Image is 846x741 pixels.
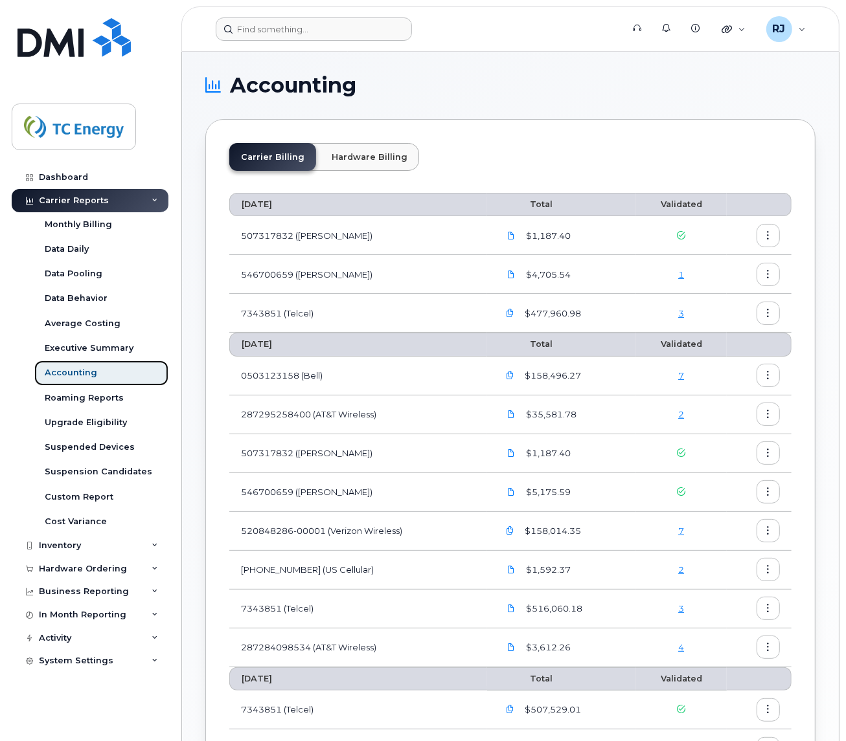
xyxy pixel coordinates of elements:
[790,685,836,731] iframe: Messenger Launcher
[229,434,487,473] td: 507317832 ([PERSON_NAME])
[229,216,487,255] td: 507317832 ([PERSON_NAME])
[229,473,487,512] td: 546700659 ([PERSON_NAME])
[523,603,582,615] span: $516,060.18
[678,564,684,575] a: 2
[499,636,523,659] a: TCEnergy.287284098534_20250801_F.pdf
[523,269,571,281] span: $4,705.54
[678,269,684,280] a: 1
[229,512,487,551] td: 520848286-00001 (Verizon Wireless)
[229,357,487,395] td: 0503123158 (Bell)
[678,370,684,381] a: 7
[230,76,356,95] span: Accounting
[499,263,523,285] a: TCEnergy.Rogers-Sep08_2025-3048099795.pdf
[229,551,487,590] td: [PHONE_NUMBER] (US Cellular)
[678,642,684,652] a: 4
[499,597,523,620] a: RReporteFyc_588239_588239.xlsx
[523,408,577,421] span: $35,581.78
[229,628,487,667] td: 287284098534 (AT&T Wireless)
[499,224,523,247] a: TCEnergy.Rogers-Sep08_2025-3048099808.pdf
[499,199,553,209] span: Total
[636,193,727,216] th: Validated
[523,641,571,654] span: $3,612.26
[229,193,487,216] th: [DATE]
[522,370,581,382] span: $158,496.27
[499,442,523,465] a: TCEnergy.Rogers-Aug08_2025-3033178787.pdf
[229,667,487,691] th: [DATE]
[678,525,684,536] a: 7
[229,333,487,356] th: [DATE]
[499,481,523,503] a: TCEnergy.Rogers-Aug08_2025-3033178534.pdf
[523,564,571,576] span: $1,592.37
[229,590,487,628] td: 7343851 (Telcel)
[523,486,571,498] span: $5,175.59
[636,667,727,691] th: Validated
[678,603,684,614] a: 3
[678,409,684,419] a: 2
[229,691,487,729] td: 7343851 (Telcel)
[499,674,553,683] span: Total
[499,403,523,426] a: TCEnergy.287295258400_20250811_F.pdf
[678,308,684,318] a: 3
[636,333,727,356] th: Validated
[320,143,419,171] a: Hardware Billing
[229,294,487,333] td: 7343851 (Telcel)
[522,307,581,320] span: $477,960.98
[522,525,581,537] span: $158,014.35
[523,447,571,459] span: $1,187.40
[523,230,571,242] span: $1,187.40
[229,395,487,434] td: 287295258400 (AT&T Wireless)
[522,703,581,716] span: $507,529.01
[229,255,487,294] td: 546700659 ([PERSON_NAME])
[499,559,523,581] a: US Cellular 920835974 08082025 Inv 0748172911.pdf
[499,339,553,349] span: Total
